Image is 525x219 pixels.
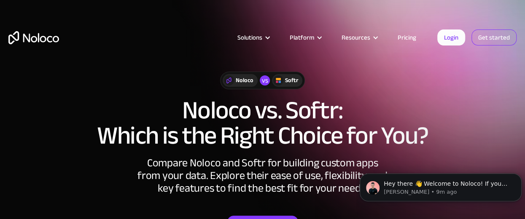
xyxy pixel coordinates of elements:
[8,31,59,44] a: home
[437,29,465,45] a: Login
[331,32,387,43] div: Resources
[285,76,298,85] div: Softr
[8,98,517,148] h1: Noloco vs. Softr: Which is the Right Choice for You?
[260,75,270,85] div: vs
[236,76,253,85] div: Noloco
[471,29,517,45] a: Get started
[342,32,370,43] div: Resources
[387,32,427,43] a: Pricing
[136,157,389,195] div: Compare Noloco and Softr for building custom apps from your data. Explore their ease of use, flex...
[237,32,262,43] div: Solutions
[356,156,525,215] iframe: Intercom notifications message
[279,32,331,43] div: Platform
[227,32,279,43] div: Solutions
[290,32,314,43] div: Platform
